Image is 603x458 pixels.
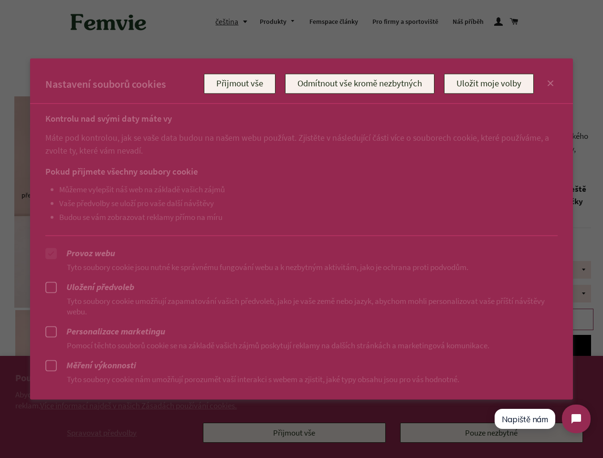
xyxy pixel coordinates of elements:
li: Můžeme vylepšit náš web na základě vašich zájmů [59,184,539,194]
li: Vaše předvolby se uloží pro vaše další návštěvy [59,198,539,208]
p: Tyto soubory cookie nám umožňují porozumět vaší interakci s webem a zjistit, jaké typy obsahu jso... [45,374,558,384]
iframe: Tidio Chat [486,396,599,441]
label: Uložení předvoleb [45,281,558,293]
label: Provoz webu [45,248,558,259]
h3: Kontrolu nad svými daty máte vy [45,114,558,124]
button: Přijmout vše [204,74,275,94]
label: Personalizace marketingu [45,326,558,337]
button: Uložit moje volby [444,74,534,94]
p: Tyto soubory cookie umožňují zapamatování vašich předvoleb, jako je vaše země nebo jazyk, abychom... [45,295,558,316]
button: Close dialog [545,78,556,89]
label: Měření výkonnosti [45,360,558,371]
h3: Pokud přijmete všechny soubory cookie [45,167,539,177]
p: Tyto soubory cookie jsou nutné ke správnému fungování webu a k nezbytným aktivitám, jako je ochra... [45,261,558,272]
button: Odmítnout vše kromě nezbytných [285,74,434,94]
li: Budou se vám zobrazovat reklamy přímo na míru [59,212,539,221]
p: Máte pod kontrolou, jak se vaše data budou na našem webu používat. Zjistěte v následující části v... [45,131,558,157]
p: Pomocí těchto souborů cookie se na základě vašich zájmů poskytují reklamy na dalších stránkách a ... [45,340,558,350]
h2: Nastavení souborů cookies [45,77,204,90]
